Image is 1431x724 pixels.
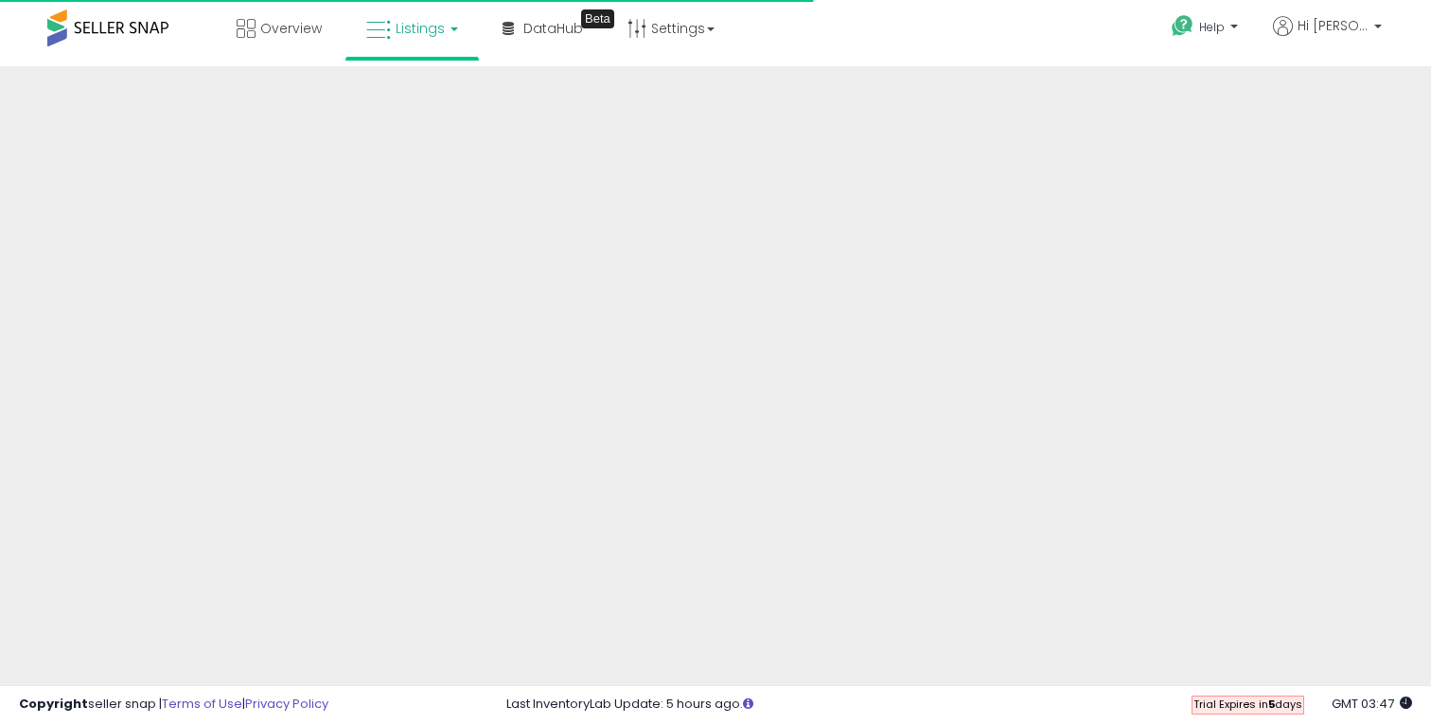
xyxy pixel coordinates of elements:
div: seller snap | | [19,696,328,714]
span: Trial Expires in days [1193,697,1302,712]
span: Hi [PERSON_NAME] [1298,16,1369,35]
span: Help [1199,19,1225,35]
b: 5 [1268,697,1275,712]
a: Terms of Use [162,695,242,713]
div: Last InventoryLab Update: 5 hours ago. [506,696,1412,714]
span: Overview [260,19,322,38]
span: DataHub [523,19,583,38]
a: Privacy Policy [245,695,328,713]
i: Get Help [1171,14,1194,38]
span: Listings [396,19,445,38]
div: Tooltip anchor [581,9,614,28]
span: 2025-08-17 03:47 GMT [1332,695,1412,713]
i: Click here to read more about un-synced listings. [743,698,753,710]
strong: Copyright [19,695,88,713]
a: Hi [PERSON_NAME] [1273,16,1382,59]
